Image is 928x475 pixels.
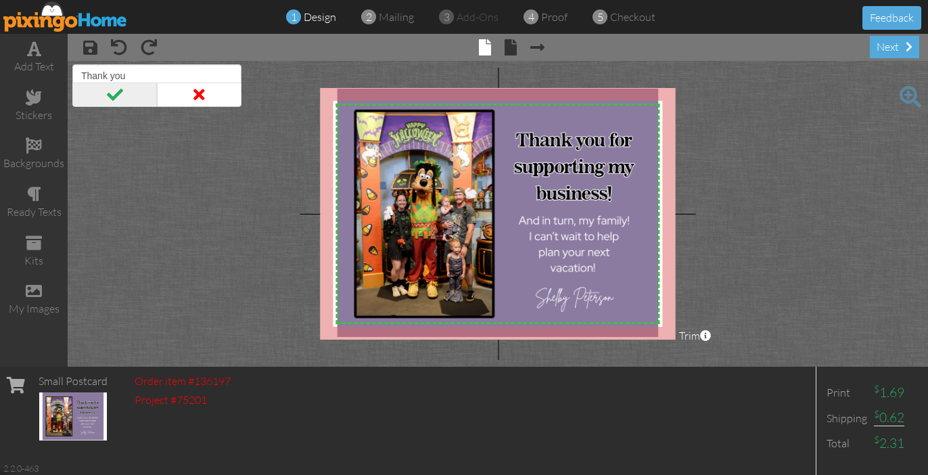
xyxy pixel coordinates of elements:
div: 2.2.0-463 [3,462,39,474]
span: mailing [379,10,414,24]
img: 20250926-214350-22731d4448c2-1000.png [338,89,659,337]
span: checkout [610,10,655,24]
td: Total [823,431,871,456]
div: Small Postcard [39,374,108,389]
sup: $ [874,408,879,420]
span: proof [541,10,567,24]
img: pixingo logo [3,1,128,32]
td: Shipping [823,405,871,430]
span: 2 [366,9,372,25]
div: Project #75201 [135,392,231,408]
div: Order item #136197 [135,374,231,389]
div: next [870,36,919,58]
button: Feedback [862,6,921,30]
td: Print [823,380,871,405]
span: 5 [597,9,603,25]
span: 4 [528,9,534,25]
sup: $ [874,383,879,394]
span: 2.31 [874,435,904,451]
span: add-ons [457,10,498,24]
span: design [304,10,336,24]
span: 1 [291,9,297,25]
img: 136197-1-1758999916559-c683cbf443f45283-qa.jpg [39,392,107,440]
span: 1.69 [874,384,904,401]
span: 0.62 [874,409,904,426]
span: Trim [679,328,711,344]
sup: $ [874,434,879,445]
